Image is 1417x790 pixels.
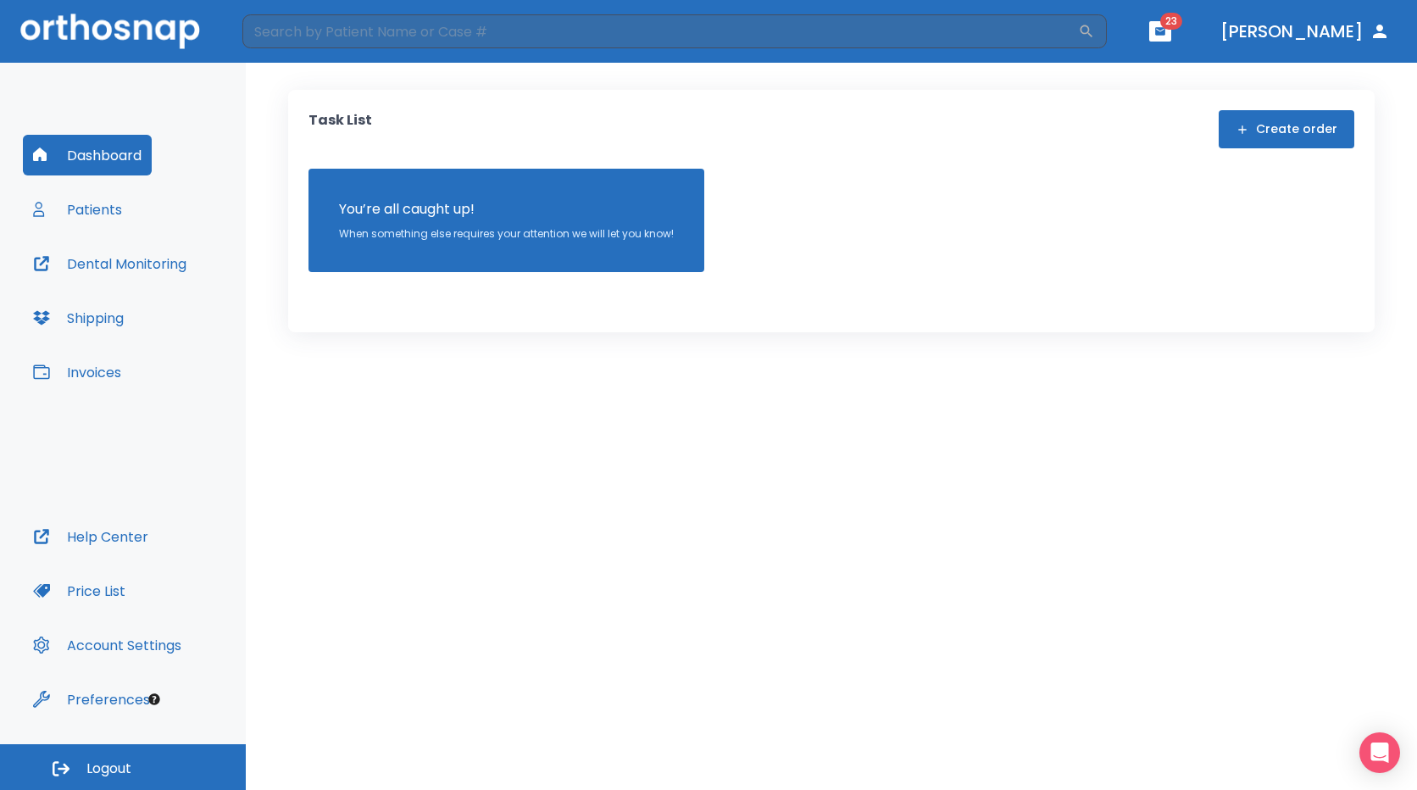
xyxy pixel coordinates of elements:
[86,759,131,778] span: Logout
[20,14,200,48] img: Orthosnap
[23,352,131,392] button: Invoices
[23,625,192,665] button: Account Settings
[1219,110,1354,148] button: Create order
[242,14,1078,48] input: Search by Patient Name or Case #
[1160,13,1182,30] span: 23
[339,199,674,220] p: You’re all caught up!
[339,226,674,242] p: When something else requires your attention we will let you know!
[23,243,197,284] button: Dental Monitoring
[1214,16,1397,47] button: [PERSON_NAME]
[23,135,152,175] button: Dashboard
[147,692,162,707] div: Tooltip anchor
[23,516,158,557] button: Help Center
[23,570,136,611] button: Price List
[23,679,160,720] button: Preferences
[23,298,134,338] button: Shipping
[1359,732,1400,773] div: Open Intercom Messenger
[308,110,372,148] p: Task List
[23,189,132,230] button: Patients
